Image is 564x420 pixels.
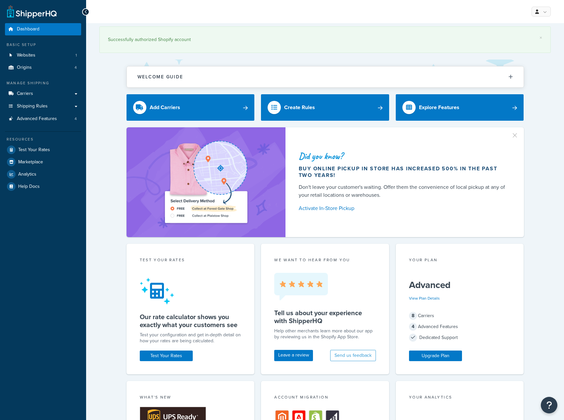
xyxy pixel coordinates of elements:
[274,257,376,263] p: we want to hear from you
[5,62,81,74] li: Origins
[76,53,77,58] span: 1
[18,147,50,153] span: Test Your Rates
[274,394,376,402] div: Account Migration
[18,184,40,189] span: Help Docs
[539,35,542,40] a: ×
[396,94,524,121] a: Explore Features
[5,137,81,142] div: Resources
[140,394,241,402] div: What's New
[140,332,241,344] div: Test your configuration and get in-depth detail on how your rates are being calculated.
[5,144,81,156] a: Test Your Rates
[274,309,376,325] h5: Tell us about your experience with ShipperHQ
[150,103,180,112] div: Add Carriers
[17,91,33,97] span: Carriers
[17,116,57,122] span: Advanced Features
[18,159,43,165] span: Marketplace
[299,183,508,199] div: Don't leave your customer's waiting. Offer them the convenience of local pickup at any of your re...
[137,74,183,79] h2: Welcome Guide
[409,311,511,320] div: Carriers
[541,397,557,413] button: Open Resource Center
[17,53,35,58] span: Websites
[261,94,389,121] a: Create Rules
[140,257,241,265] div: Test your rates
[409,323,417,331] span: 4
[419,103,459,112] div: Explore Features
[140,351,193,361] a: Test Your Rates
[274,328,376,340] p: Help other merchants learn more about our app by reviewing us in the Shopify App Store.
[5,168,81,180] a: Analytics
[409,322,511,331] div: Advanced Features
[140,313,241,329] h5: Our rate calculator shows you exactly what your customers see
[127,66,524,87] button: Welcome Guide
[108,35,542,44] div: Successfully authorized Shopify account
[127,94,255,121] a: Add Carriers
[75,65,77,70] span: 4
[409,295,440,301] a: View Plan Details
[5,62,81,74] a: Origins4
[5,49,81,62] a: Websites1
[5,156,81,168] a: Marketplace
[330,350,376,361] button: Send us feedback
[5,100,81,112] a: Shipping Rules
[5,80,81,86] div: Manage Shipping
[5,113,81,125] a: Advanced Features4
[146,137,266,227] img: ad-shirt-map-b0359fc47e01cab431d101c4b569394f6a03f54285957d908178d52f29eb9668.png
[5,49,81,62] li: Websites
[409,333,511,342] div: Dedicated Support
[409,394,511,402] div: Your Analytics
[17,26,39,32] span: Dashboard
[409,257,511,265] div: Your Plan
[284,103,315,112] div: Create Rules
[5,181,81,192] a: Help Docs
[274,350,313,361] a: Leave a review
[5,23,81,35] a: Dashboard
[409,351,462,361] a: Upgrade Plan
[5,88,81,100] a: Carriers
[299,165,508,179] div: Buy online pickup in store has increased 500% in the past two years!
[17,65,32,70] span: Origins
[5,42,81,48] div: Basic Setup
[17,104,48,109] span: Shipping Rules
[75,116,77,122] span: 4
[5,113,81,125] li: Advanced Features
[299,151,508,161] div: Did you know?
[18,172,36,177] span: Analytics
[409,312,417,320] span: 8
[299,204,508,213] a: Activate In-Store Pickup
[409,280,511,290] h5: Advanced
